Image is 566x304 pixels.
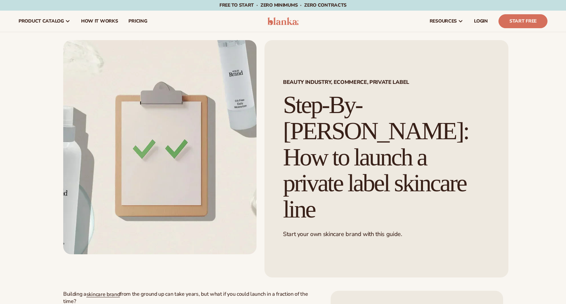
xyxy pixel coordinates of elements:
span: Building a [63,290,86,298]
a: resources [424,11,469,32]
a: Start Free [498,14,547,28]
a: skincare brand [86,291,120,298]
span: Free to start · ZERO minimums · ZERO contracts [219,2,347,8]
span: How It Works [81,19,118,24]
span: Beauty Industry, Ecommerce, Private Label [283,80,490,85]
h1: Step-By-[PERSON_NAME]: How to launch a private label skincare line [283,92,490,222]
a: LOGIN [469,11,493,32]
span: LOGIN [474,19,488,24]
span: pricing [128,19,147,24]
a: product catalog [13,11,76,32]
span: product catalog [19,19,64,24]
a: pricing [123,11,152,32]
a: How It Works [76,11,123,32]
span: resources [430,19,457,24]
span: Start your own skincare brand with this guide. [283,230,402,238]
img: Step-By-Step Guide: How to launch a private label skincare line [63,40,257,254]
img: logo [267,17,299,25]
